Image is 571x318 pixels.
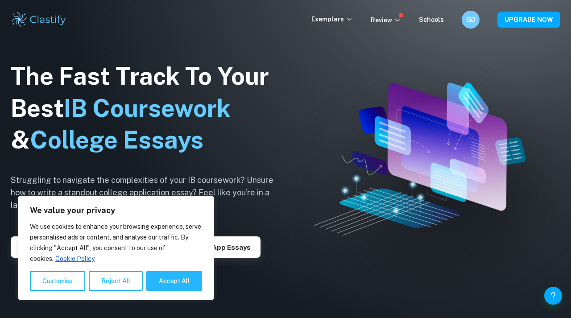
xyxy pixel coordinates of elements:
div: We value your privacy [18,196,214,300]
p: We use cookies to enhance your browsing experience, serve personalised ads or content, and analys... [30,221,202,264]
p: Review [371,15,401,25]
h6: GD [466,15,476,25]
button: Customise [30,271,85,291]
img: Clastify logo [11,11,67,29]
h6: Struggling to navigate the complexities of your IB coursework? Unsure how to write a standout col... [11,174,287,211]
button: Accept All [146,271,202,291]
button: UPGRADE NOW [497,12,560,28]
img: Clastify hero [314,83,525,235]
p: Exemplars [311,14,353,24]
a: Cookie Policy [55,255,95,263]
button: Help and Feedback [544,287,562,305]
h1: The Fast Track To Your Best & [11,60,287,157]
span: IB Coursework [64,94,231,122]
button: Explore IAs [11,236,68,258]
p: We value your privacy [30,205,202,216]
a: Schools [419,16,444,23]
button: GD [462,11,480,29]
a: Explore IAs [11,243,68,251]
span: College Essays [30,126,203,154]
button: Reject All [89,271,143,291]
